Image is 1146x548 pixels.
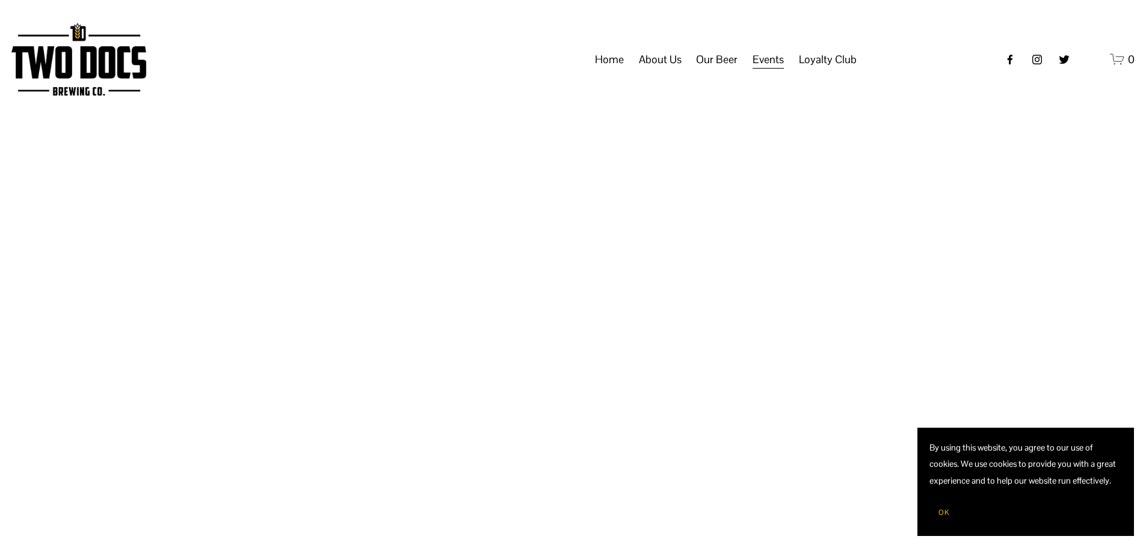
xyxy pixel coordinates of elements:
span: Events [753,49,784,70]
button: OK [929,501,958,524]
span: 0 [1128,52,1135,66]
span: OK [938,508,949,517]
span: About Us [639,49,682,70]
a: folder dropdown [753,48,784,71]
img: Two Docs Brewing Co. [11,23,146,96]
a: twitter-unauth [1058,54,1070,66]
a: folder dropdown [696,48,738,71]
a: Home [595,48,624,71]
span: Loyalty Club [799,49,857,70]
a: folder dropdown [799,48,857,71]
a: instagram-unauth [1031,54,1043,66]
a: 0 items in cart [1110,52,1135,67]
a: folder dropdown [639,48,682,71]
span: Our Beer [696,49,738,70]
p: By using this website, you agree to our use of cookies. We use cookies to provide you with a grea... [929,440,1122,489]
section: Cookie banner [917,428,1134,536]
a: Facebook [1004,54,1016,66]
